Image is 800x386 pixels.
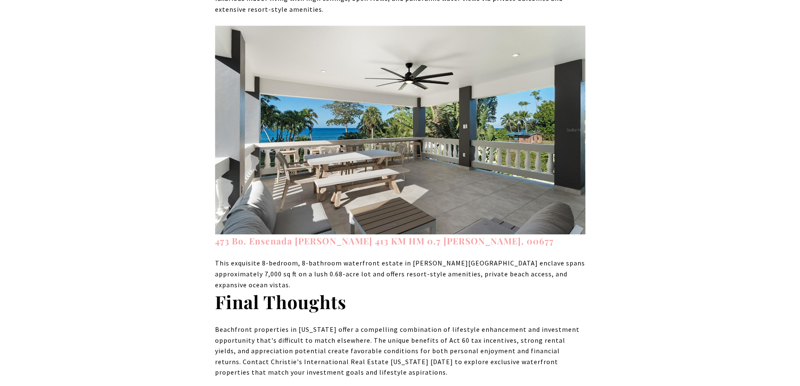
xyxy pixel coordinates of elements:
[215,324,585,378] p: Beachfront properties in [US_STATE] offer a compelling combination of lifestyle enhancement and i...
[215,258,585,290] div: This exquisite 8-bedroom, 8-bathroom waterfront estate in [PERSON_NAME][GEOGRAPHIC_DATA] enclave ...
[215,235,554,247] a: 473 Bo. Ensenada CARR 413 KM HM 0.7 RINCON PR, 00677 - open in a new tab
[215,235,554,247] strong: 473 Bo. Ensenada [PERSON_NAME] 413 KM HM 0.7 [PERSON_NAME], 00677
[215,26,585,234] img: A spacious outdoor patio with a ceiling fan, featuring wooden tables and chairs, overlooking palm...
[215,289,346,314] strong: Final Thoughts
